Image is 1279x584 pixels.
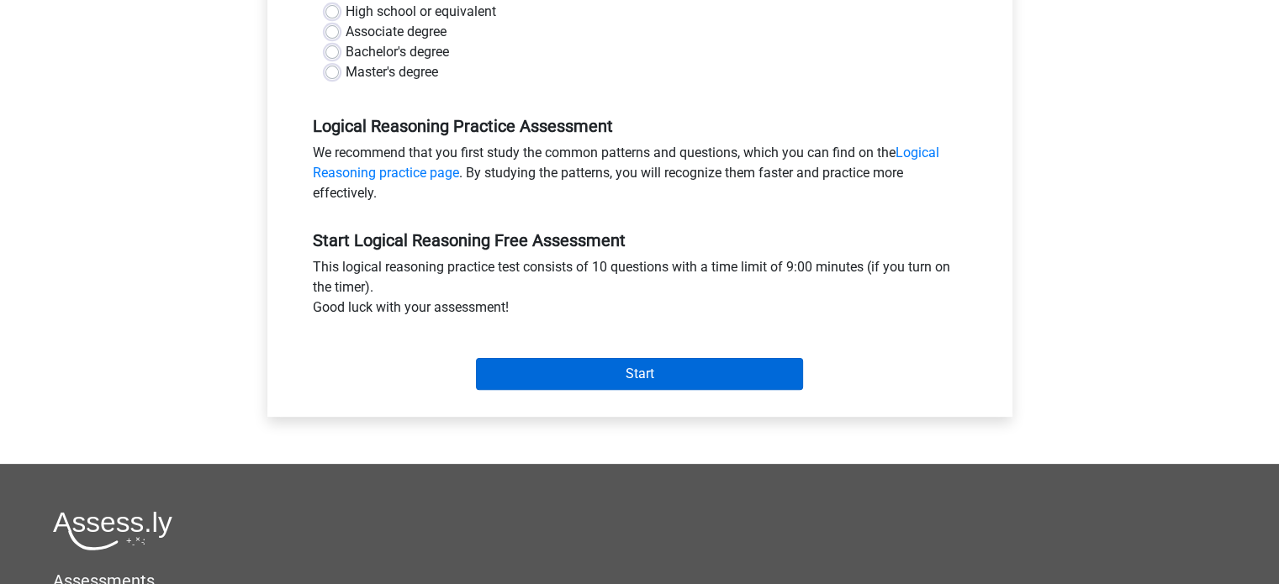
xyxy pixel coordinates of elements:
label: Bachelor's degree [346,42,449,62]
div: We recommend that you first study the common patterns and questions, which you can find on the . ... [300,143,980,210]
img: Assessly logo [53,511,172,550]
h5: Logical Reasoning Practice Assessment [313,116,967,136]
label: Master's degree [346,62,438,82]
label: Associate degree [346,22,447,42]
div: This logical reasoning practice test consists of 10 questions with a time limit of 9:00 minutes (... [300,257,980,324]
h5: Start Logical Reasoning Free Assessment [313,230,967,250]
input: Start [476,358,803,390]
label: High school or equivalent [346,2,496,22]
